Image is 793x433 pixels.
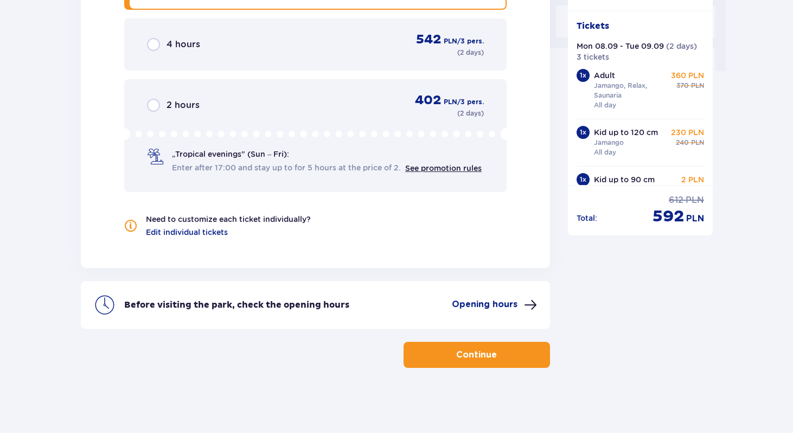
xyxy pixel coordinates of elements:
p: ( 2 days ) [666,41,697,52]
button: Opening hours [452,298,537,311]
img: clock icon [94,294,116,316]
p: Continue [456,349,497,361]
p: Need to customize each ticket individually? [146,214,311,225]
p: Jamango [594,138,624,148]
p: „Tropical evenings" (Sun – Fri): [172,149,289,160]
p: / 3 pers. [457,36,484,46]
button: Continue [404,342,550,368]
p: 3 tickets [577,52,609,62]
p: Total : [577,213,597,224]
p: ( 2 days ) [457,109,484,118]
p: 240 [676,138,689,148]
p: Tickets [577,20,609,32]
p: 592 [653,206,684,227]
div: 1 x [577,126,590,139]
p: PLN [686,213,704,225]
p: 612 [669,194,683,206]
p: / 3 pers. [457,97,484,107]
p: PLN [691,138,704,148]
p: PLN [686,194,704,206]
p: Before visiting the park, check the opening hours [124,299,349,311]
p: 230 PLN [671,127,704,138]
a: See promotion rules [405,164,482,173]
p: PLN [444,97,457,107]
p: Kid up to 120 cm [594,127,658,138]
p: Adult [594,70,615,81]
p: Mon 08.09 - Tue 09.09 [577,41,664,52]
p: 2 hours [167,99,200,111]
p: PLN [444,36,457,46]
p: PLN [691,81,704,91]
p: ( 2 days ) [457,48,484,58]
p: Kid up to 90 cm [594,174,655,185]
p: 370 [676,81,689,91]
p: 2 PLN [681,174,704,185]
p: 360 PLN [671,70,704,81]
div: 1 x [577,173,590,186]
p: 542 [416,31,442,48]
p: 4 hours [167,39,200,50]
p: All day [594,100,616,110]
a: Edit individual tickets [146,227,228,238]
p: Jamango, Relax, Saunaria [594,81,669,100]
p: Opening hours [452,298,517,310]
div: 1 x [577,69,590,82]
span: Enter after 17:00 and stay up to for 5 hours at the price of 2. [172,162,401,173]
p: 402 [415,92,442,109]
p: All day [594,148,616,157]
